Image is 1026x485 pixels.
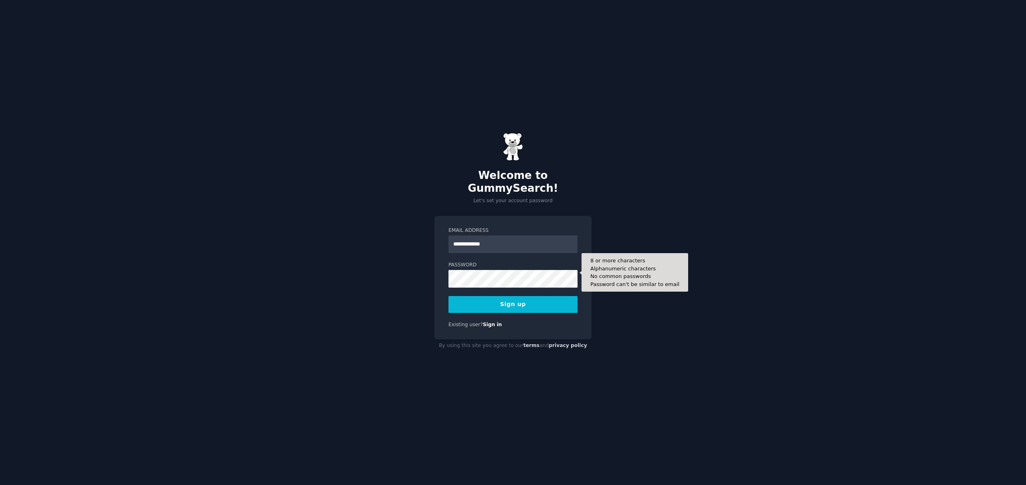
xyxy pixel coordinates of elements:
span: Existing user? [448,322,483,327]
label: Email Address [448,227,578,234]
img: Gummy Bear [503,133,523,161]
label: Password [448,262,578,269]
button: Sign up [448,296,578,313]
a: Sign in [483,322,502,327]
p: Let's set your account password [434,197,592,205]
a: privacy policy [549,343,587,348]
div: By using this site you agree to our and [434,339,592,352]
a: terms [523,343,539,348]
h2: Welcome to GummySearch! [434,169,592,195]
